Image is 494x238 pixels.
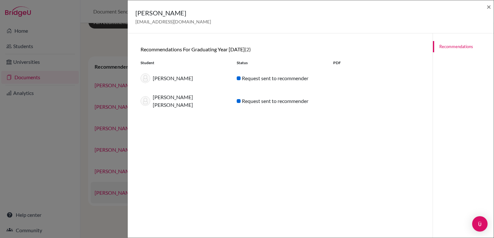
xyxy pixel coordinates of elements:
div: [PERSON_NAME] [136,73,232,83]
div: PDF [328,60,425,66]
h5: [PERSON_NAME] [135,8,211,18]
img: thumb_default-9baad8e6c595f6d87dbccf3bc005204999cb094ff98a76d4c88bb8097aa52fd3.png [141,73,150,83]
img: thumb_default-9baad8e6c595f6d87dbccf3bc005204999cb094ff98a76d4c88bb8097aa52fd3.png [141,96,150,106]
div: Open Intercom Messenger [472,216,488,232]
div: Request sent to recommender [232,97,328,105]
div: Student [136,60,232,66]
span: × [487,2,491,11]
a: Recommendations [433,41,494,52]
h6: Recommendations for graduating year [DATE] [141,46,420,52]
div: Status [232,60,328,66]
div: Request sent to recommender [232,74,328,82]
button: Close [487,3,491,11]
div: [PERSON_NAME] [PERSON_NAME] [136,93,232,109]
span: (2) [245,46,251,52]
span: [EMAIL_ADDRESS][DOMAIN_NAME] [135,19,211,24]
